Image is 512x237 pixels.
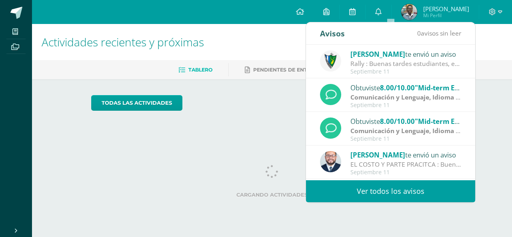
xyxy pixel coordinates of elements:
[350,160,462,169] div: EL COSTO Y PARTE PRACITCA : Buenos días Jovenes, un gusto saludarlos. Les adjunto al presentación...
[350,68,462,75] div: Septiembre 11
[350,116,462,126] div: Obtuviste en
[415,117,472,126] span: "Mid-term Exam"
[320,50,341,72] img: 9f174a157161b4ddbe12118a61fed988.png
[350,93,462,102] div: | Parcial
[91,95,182,111] a: todas las Actividades
[350,49,462,59] div: te envió un aviso
[350,50,405,59] span: [PERSON_NAME]
[350,169,462,176] div: Septiembre 11
[188,67,212,73] span: Tablero
[417,29,461,38] span: avisos sin leer
[401,4,417,20] img: 68d853dc98f1f1af4b37f6310fc34bca.png
[380,83,415,92] span: 8.00/10.00
[320,151,341,172] img: eaa624bfc361f5d4e8a554d75d1a3cf6.png
[350,126,508,135] strong: Comunicación y Lenguaje, Idioma Extranjero Inglés
[350,135,462,142] div: Septiembre 11
[320,22,345,44] div: Avisos
[253,67,322,73] span: Pendientes de entrega
[350,82,462,93] div: Obtuviste en
[350,102,462,109] div: Septiembre 11
[350,93,508,102] strong: Comunicación y Lenguaje, Idioma Extranjero Inglés
[42,34,204,50] span: Actividades recientes y próximas
[350,149,462,160] div: te envió un aviso
[350,126,462,135] div: | Parcial
[350,150,405,159] span: [PERSON_NAME]
[417,29,421,38] span: 0
[423,5,469,13] span: [PERSON_NAME]
[380,117,415,126] span: 8.00/10.00
[91,192,453,198] label: Cargando actividades
[415,83,472,92] span: "Mid-term Exam"
[178,64,212,76] a: Tablero
[350,59,462,68] div: Rally : Buenas tardes estudiantes, es un gusto saludarlos. Por este medio se informa que los jóve...
[306,180,475,202] a: Ver todos los avisos
[245,64,322,76] a: Pendientes de entrega
[423,12,469,19] span: Mi Perfil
